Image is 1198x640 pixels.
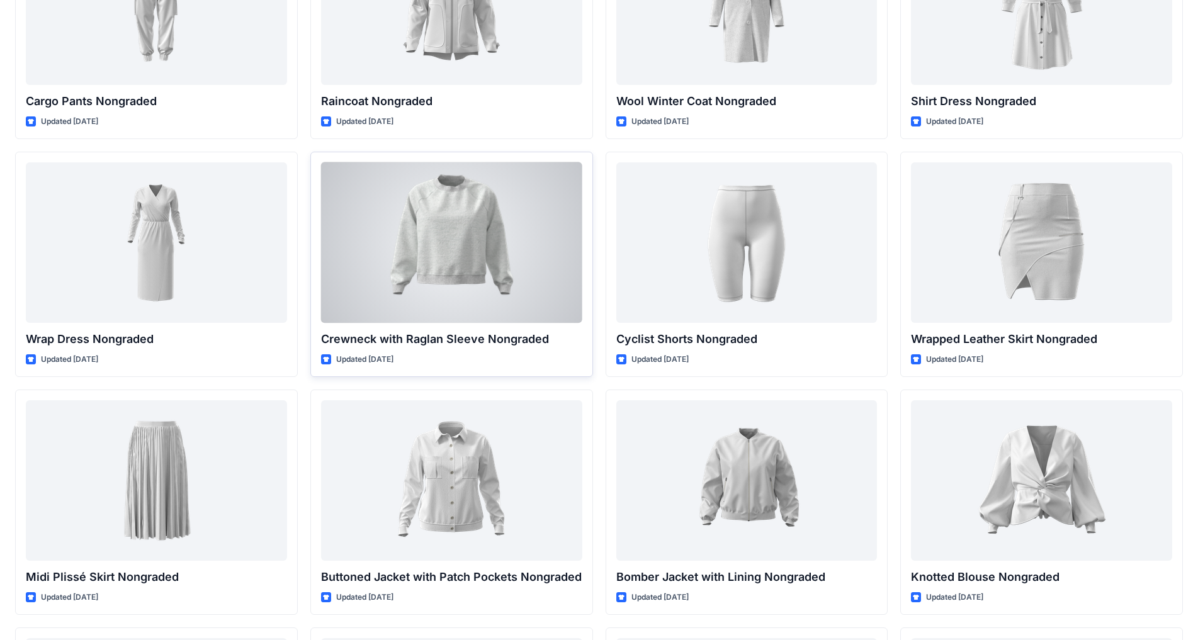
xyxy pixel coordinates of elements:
[321,330,582,348] p: Crewneck with Raglan Sleeve Nongraded
[911,330,1172,348] p: Wrapped Leather Skirt Nongraded
[926,115,983,128] p: Updated [DATE]
[616,568,878,586] p: Bomber Jacket with Lining Nongraded
[321,400,582,561] a: Buttoned Jacket with Patch Pockets Nongraded
[336,353,393,366] p: Updated [DATE]
[41,591,98,604] p: Updated [DATE]
[616,162,878,323] a: Cyclist Shorts Nongraded
[321,93,582,110] p: Raincoat Nongraded
[41,353,98,366] p: Updated [DATE]
[616,400,878,561] a: Bomber Jacket with Lining Nongraded
[321,162,582,323] a: Crewneck with Raglan Sleeve Nongraded
[26,400,287,561] a: Midi Plissé Skirt Nongraded
[41,115,98,128] p: Updated [DATE]
[926,591,983,604] p: Updated [DATE]
[26,330,287,348] p: Wrap Dress Nongraded
[616,330,878,348] p: Cyclist Shorts Nongraded
[26,162,287,323] a: Wrap Dress Nongraded
[321,568,582,586] p: Buttoned Jacket with Patch Pockets Nongraded
[336,591,393,604] p: Updated [DATE]
[926,353,983,366] p: Updated [DATE]
[631,353,689,366] p: Updated [DATE]
[26,568,287,586] p: Midi Plissé Skirt Nongraded
[631,115,689,128] p: Updated [DATE]
[631,591,689,604] p: Updated [DATE]
[26,93,287,110] p: Cargo Pants Nongraded
[336,115,393,128] p: Updated [DATE]
[911,162,1172,323] a: Wrapped Leather Skirt Nongraded
[911,568,1172,586] p: Knotted Blouse Nongraded
[911,400,1172,561] a: Knotted Blouse Nongraded
[616,93,878,110] p: Wool Winter Coat Nongraded
[911,93,1172,110] p: Shirt Dress Nongraded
